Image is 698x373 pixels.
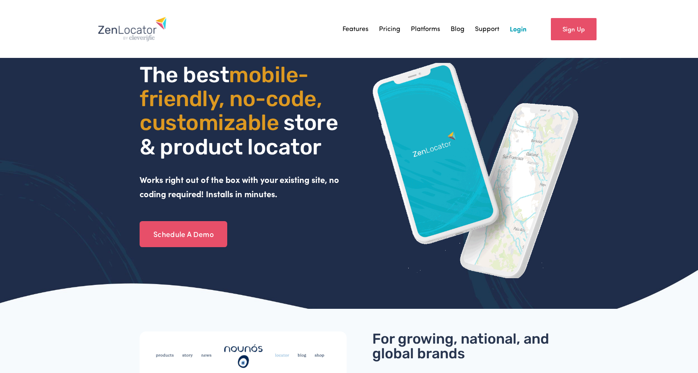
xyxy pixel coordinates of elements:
[451,23,464,35] a: Blog
[140,221,227,247] a: Schedule A Demo
[140,62,229,88] span: The best
[475,23,499,35] a: Support
[372,63,579,278] img: ZenLocator phone mockup gif
[551,18,597,40] a: Sign Up
[343,23,368,35] a: Features
[510,23,527,35] a: Login
[140,62,327,136] span: mobile- friendly, no-code, customizable
[411,23,440,35] a: Platforms
[140,174,341,199] strong: Works right out of the box with your existing site, no coding required! Installs in minutes.
[98,16,167,42] img: Zenlocator
[372,330,553,363] span: For growing, national, and global brands
[379,23,400,35] a: Pricing
[140,110,343,159] span: store & product locator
